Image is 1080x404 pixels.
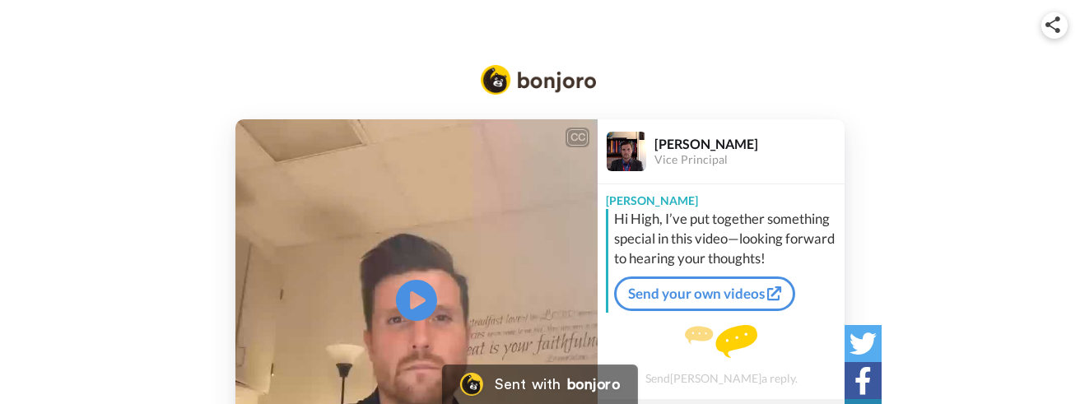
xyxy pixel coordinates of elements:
div: [PERSON_NAME] [598,184,845,209]
div: Vice Principal [654,153,844,167]
img: Bonjoro Logo [460,373,483,396]
div: bonjoro [567,377,620,392]
div: Sent with [495,377,561,392]
div: [PERSON_NAME] [654,136,844,151]
img: ic_share.svg [1045,16,1060,33]
img: message.svg [685,325,757,358]
div: Hi High, I’ve put together something special in this video—looking forward to hearing your thoughts! [614,209,840,268]
a: Send your own videos [614,276,795,311]
img: Profile Image [607,132,646,171]
div: Send [PERSON_NAME] a reply. [598,319,845,391]
div: CC [567,129,588,146]
a: Bonjoro LogoSent withbonjoro [442,365,638,404]
img: Bonjoro Logo [481,65,596,95]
